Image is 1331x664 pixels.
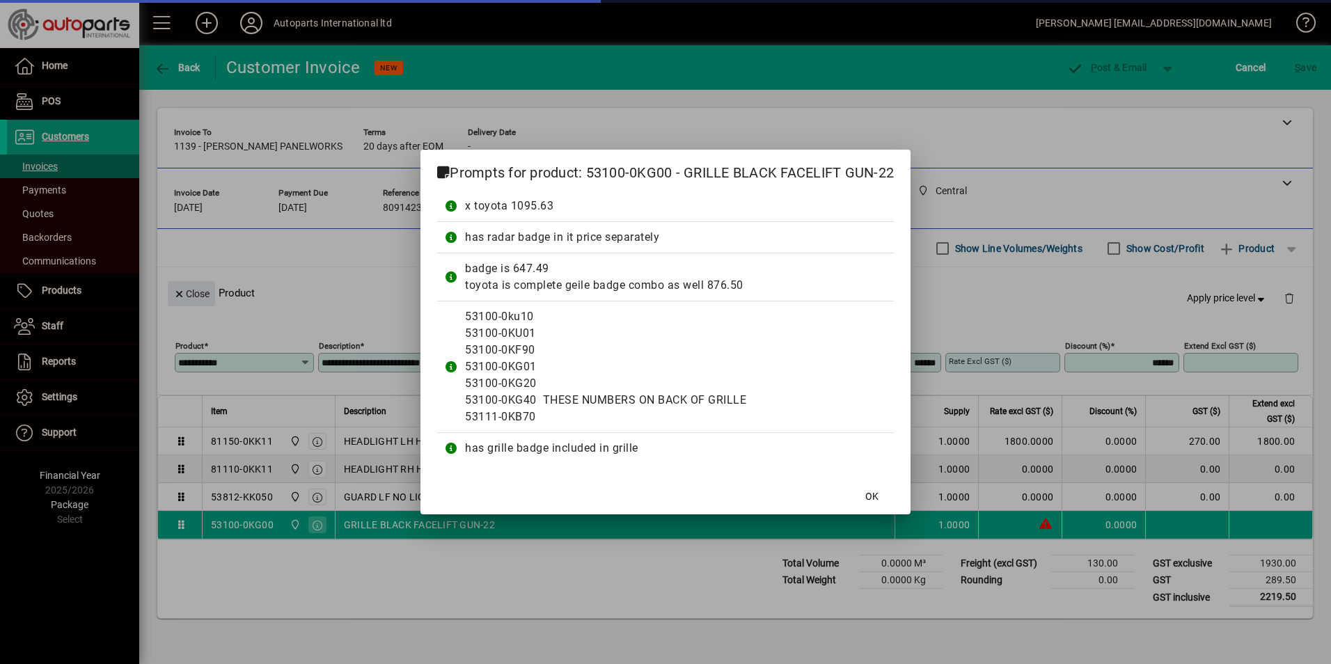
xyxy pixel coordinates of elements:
[420,150,911,190] h2: Prompts for product: 53100-0KG00 - GRILLE BLACK FACELIFT GUN-22
[849,484,894,509] button: OK
[465,308,894,425] div: 53100-0ku10 53100-0KU01 53100-0KF90 53100-0KG01 53100-0KG20 53100-0KG40 THESE NUMBERS ON BACK OF ...
[465,440,894,457] div: has grille badge included in grille
[465,198,894,214] div: x toyota 1095.63
[465,229,894,246] div: has radar badge in it price separately
[865,489,879,504] span: OK
[465,260,894,294] div: badge is 647.49 toyota is complete geile badge combo as well 876.50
